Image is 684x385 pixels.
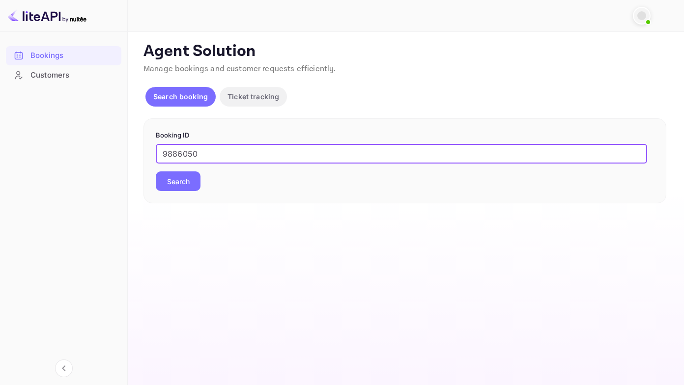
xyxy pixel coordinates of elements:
img: LiteAPI logo [8,8,86,24]
input: Enter Booking ID (e.g., 63782194) [156,144,647,164]
span: Manage bookings and customer requests efficiently. [143,64,336,74]
div: Bookings [30,50,116,61]
button: Search [156,171,200,191]
p: Booking ID [156,131,654,140]
a: Bookings [6,46,121,64]
p: Search booking [153,91,208,102]
div: Bookings [6,46,121,65]
a: Customers [6,66,121,84]
button: Collapse navigation [55,359,73,377]
p: Agent Solution [143,42,666,61]
div: Customers [30,70,116,81]
p: Ticket tracking [228,91,279,102]
div: Customers [6,66,121,85]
